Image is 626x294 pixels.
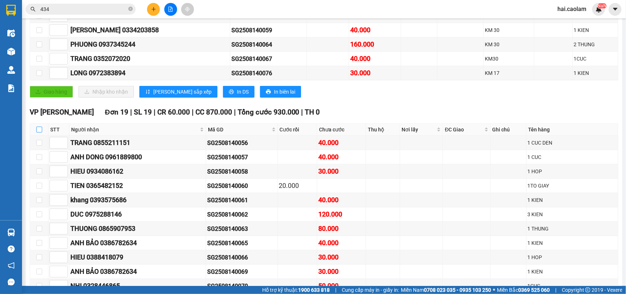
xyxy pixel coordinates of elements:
[612,6,619,12] span: caret-down
[145,89,150,95] span: sort-ascending
[8,279,15,286] span: message
[596,6,602,12] img: icon-new-feature
[229,89,234,95] span: printer
[139,86,217,98] button: sort-ascending[PERSON_NAME] sắp xếp
[134,108,152,116] span: SL 19
[206,236,278,250] td: SG2508140065
[154,108,155,116] span: |
[48,124,69,136] th: STT
[47,11,70,70] b: BIÊN NHẬN GỬI HÀNG HÓA
[70,266,205,277] div: ANH BẢO 0386782634
[208,126,270,134] span: Mã GD
[237,88,249,96] span: In DS
[528,253,617,261] div: 1 HOP
[30,7,36,12] span: search
[318,209,365,219] div: 120.000
[528,182,617,190] div: 1TO GIAY
[260,86,301,98] button: printerIn biên lai
[342,286,399,294] span: Cung cấp máy in - giấy in:
[164,3,177,16] button: file-add
[70,209,205,219] div: DUC 0975288146
[206,179,278,193] td: SG2508140060
[301,108,303,116] span: |
[230,66,307,80] td: SG2508140076
[128,6,133,13] span: close-circle
[574,40,617,48] div: 2 THUNG
[70,138,205,148] div: TRANG 0855211151
[207,210,277,219] div: SG2508140062
[168,7,173,12] span: file-add
[207,239,277,248] div: SG2508140065
[70,152,205,162] div: ANH DONG 0961889800
[70,252,205,262] div: HIEU 0388418079
[518,287,550,293] strong: 0369 525 060
[70,281,205,291] div: NHI 0328446865
[485,55,533,63] div: KM30
[207,196,277,205] div: SG2508140061
[350,68,400,78] div: 30.000
[70,166,205,177] div: HIEU 0934086162
[493,288,495,291] span: ⚪️
[207,253,277,262] div: SG2508140066
[206,164,278,179] td: SG2508140058
[80,9,97,27] img: logo.jpg
[70,68,229,78] div: LONG 0972383894
[609,3,622,16] button: caret-down
[206,265,278,279] td: SG2508140069
[234,108,236,116] span: |
[266,89,271,95] span: printer
[206,250,278,265] td: SG2508140066
[318,238,365,248] div: 40.000
[70,181,205,191] div: TIEN 0365482152
[485,40,533,48] div: KM 30
[70,39,229,50] div: PHUONG 0937345244
[130,108,132,116] span: |
[424,287,491,293] strong: 0708 023 035 - 0935 103 250
[445,126,483,134] span: ĐC Giao
[574,26,617,34] div: 1 KIEN
[305,108,320,116] span: TH 0
[157,108,190,116] span: CR 60.000
[350,25,400,35] div: 40.000
[318,152,365,162] div: 40.000
[528,210,617,218] div: 3 KIEN
[366,124,400,136] th: Thu hộ
[574,55,617,63] div: 1CUC
[206,193,278,207] td: SG2508140061
[207,282,277,291] div: SG2508140070
[192,108,194,116] span: |
[206,222,278,236] td: SG2508140063
[105,108,128,116] span: Đơn 19
[585,287,590,293] span: copyright
[528,239,617,247] div: 1 KIEN
[8,246,15,253] span: question-circle
[128,7,133,11] span: close-circle
[7,66,15,74] img: warehouse-icon
[6,5,16,16] img: logo-vxr
[238,108,300,116] span: Tổng cước 930.000
[528,225,617,233] div: 1 THUNG
[30,86,73,98] button: uploadGiao hàng
[8,262,15,269] span: notification
[318,224,365,234] div: 80.000
[207,167,277,176] div: SG2508140058
[223,86,255,98] button: printerIn DS
[497,286,550,294] span: Miền Bắc
[298,287,330,293] strong: 1900 633 818
[71,126,198,134] span: Người nhận
[317,124,366,136] th: Chưa cước
[318,138,365,148] div: 40.000
[231,69,305,78] div: SG2508140076
[528,153,617,161] div: 1 CUC
[62,28,101,34] b: [DOMAIN_NAME]
[7,48,15,55] img: warehouse-icon
[350,54,400,64] div: 40.000
[151,7,156,12] span: plus
[9,47,41,82] b: [PERSON_NAME]
[574,69,617,77] div: 1 KIEN
[230,52,307,66] td: SG2508140067
[62,35,101,44] li: (c) 2017
[70,224,205,234] div: THUONG 0865907953
[206,279,278,293] td: SG2508140070
[528,196,617,204] div: 1 KIEN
